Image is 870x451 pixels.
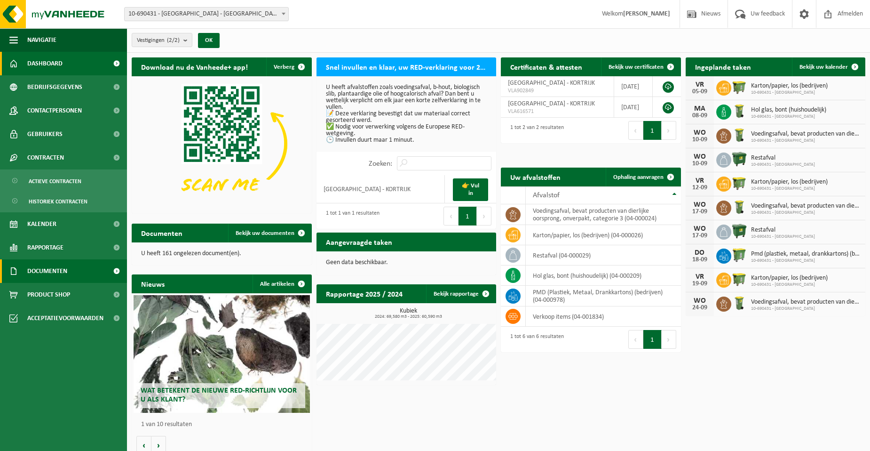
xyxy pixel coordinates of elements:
[526,266,681,286] td: hol glas, bont (huishoudelijk) (04-000209)
[477,207,491,225] button: Next
[316,57,497,76] h2: Snel invullen en klaar, uw RED-verklaring voor 2025
[751,226,815,234] span: Restafval
[141,387,297,403] span: Wat betekent de nieuwe RED-richtlijn voor u als klant?
[508,87,607,95] span: VLA902849
[266,57,311,76] button: Verberg
[751,250,861,258] span: Pmd (plastiek, metaal, drankkartons) (bedrijven)
[792,57,864,76] a: Bekijk uw kalender
[690,161,709,167] div: 10-09
[141,421,307,428] p: 1 van 10 resultaten
[690,305,709,311] div: 24-09
[29,193,87,210] span: Historiek contracten
[751,106,826,114] span: Hol glas, bont (huishoudelijk)
[132,33,192,47] button: Vestigingen(2/2)
[751,162,815,168] span: 10-690431 - [GEOGRAPHIC_DATA]
[508,100,595,107] span: [GEOGRAPHIC_DATA] - KORTRIJK
[27,52,63,75] span: Dashboard
[731,79,747,95] img: WB-1100-HPE-GN-50
[643,121,662,140] button: 1
[29,172,81,190] span: Actieve contracten
[508,108,607,115] span: VLA616571
[134,295,310,413] a: Wat betekent de nieuwe RED-richtlijn voor u als klant?
[751,210,861,216] span: 10-690431 - [GEOGRAPHIC_DATA]
[614,97,653,118] td: [DATE]
[751,130,861,138] span: Voedingsafval, bevat producten van dierlijke oorsprong, onverpakt, categorie 3
[2,172,125,190] a: Actieve contracten
[526,245,681,266] td: restafval (04-000029)
[731,199,747,215] img: WB-0140-HPE-GN-50
[731,151,747,167] img: WB-1100-HPE-GN-01
[643,330,662,349] button: 1
[690,201,709,209] div: WO
[690,257,709,263] div: 18-09
[690,185,709,191] div: 12-09
[751,114,826,120] span: 10-690431 - [GEOGRAPHIC_DATA]
[690,81,709,89] div: VR
[27,122,63,146] span: Gebruikers
[751,274,828,282] span: Karton/papier, los (bedrijven)
[533,192,560,199] span: Afvalstof
[690,273,709,281] div: VR
[228,224,311,242] a: Bekijk uw documenten
[326,84,487,144] p: U heeft afvalstoffen zoals voedingsafval, b-hout, biologisch slib, plantaardige olie of hoogcalor...
[606,168,680,186] a: Ophaling aanvragen
[27,28,56,52] span: Navigatie
[27,75,82,99] span: Bedrijfsgegevens
[751,154,815,162] span: Restafval
[27,306,103,330] span: Acceptatievoorwaarden
[459,207,477,225] button: 1
[2,192,125,210] a: Historiek contracten
[27,99,82,122] span: Contactpersonen
[751,306,861,312] span: 10-690431 - [GEOGRAPHIC_DATA]
[609,64,664,70] span: Bekijk uw certificaten
[751,90,828,96] span: 10-690431 - [GEOGRAPHIC_DATA]
[132,274,174,293] h2: Nieuws
[690,105,709,113] div: MA
[731,127,747,143] img: WB-0140-HPE-GN-50
[125,8,288,21] span: 10-690431 - SINT-AMANDSBASISSCHOOL NOORD - KORTRIJK
[137,33,180,48] span: Vestigingen
[321,206,380,226] div: 1 tot 1 van 1 resultaten
[662,330,676,349] button: Next
[236,230,294,236] span: Bekijk uw documenten
[614,76,653,97] td: [DATE]
[731,247,747,263] img: WB-0770-HPE-GN-50
[501,57,592,76] h2: Certificaten & attesten
[613,174,664,180] span: Ophaling aanvragen
[316,175,445,203] td: [GEOGRAPHIC_DATA] - KORTRIJK
[132,57,257,76] h2: Download nu de Vanheede+ app!
[321,314,497,319] span: 2024: 69,580 m3 - 2025: 60,590 m3
[501,168,570,186] h2: Uw afvalstoffen
[690,113,709,119] div: 08-09
[508,80,595,87] span: [GEOGRAPHIC_DATA] - KORTRIJK
[526,286,681,306] td: PMD (Plastiek, Metaal, Drankkartons) (bedrijven) (04-000978)
[799,64,848,70] span: Bekijk uw kalender
[690,89,709,95] div: 05-09
[27,236,63,259] span: Rapportage
[316,233,402,251] h2: Aangevraagde taken
[690,129,709,137] div: WO
[321,308,497,319] h3: Kubiek
[690,233,709,239] div: 17-09
[27,283,70,306] span: Product Shop
[623,10,670,17] strong: [PERSON_NAME]
[326,259,487,266] p: Geen data beschikbaar.
[27,259,67,283] span: Documenten
[751,282,828,288] span: 10-690431 - [GEOGRAPHIC_DATA]
[731,271,747,287] img: WB-1100-HPE-GN-50
[690,281,709,287] div: 19-09
[526,306,681,327] td: verkoop items (04-001834)
[690,177,709,185] div: VR
[27,212,56,236] span: Kalender
[124,7,289,21] span: 10-690431 - SINT-AMANDSBASISSCHOOL NOORD - KORTRIJK
[506,120,564,141] div: 1 tot 2 van 2 resultaten
[751,202,861,210] span: Voedingsafval, bevat producten van dierlijke oorsprong, onverpakt, categorie 3
[443,207,459,225] button: Previous
[27,146,64,169] span: Contracten
[141,250,302,257] p: U heeft 161 ongelezen document(en).
[253,274,311,293] a: Alle artikelen
[690,153,709,161] div: WO
[274,64,294,70] span: Verberg
[686,57,760,76] h2: Ingeplande taken
[628,330,643,349] button: Previous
